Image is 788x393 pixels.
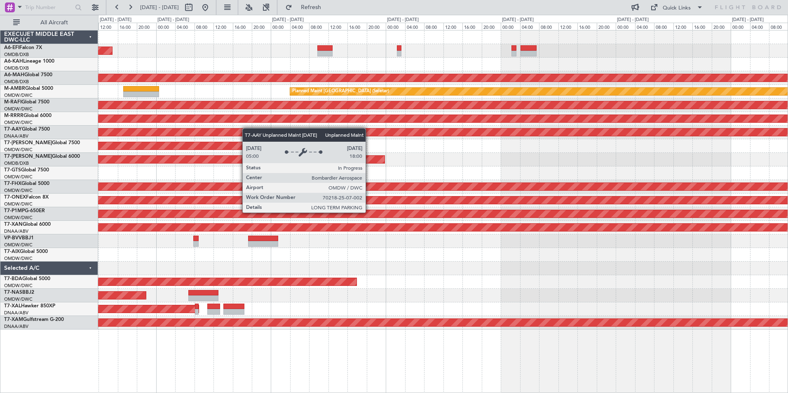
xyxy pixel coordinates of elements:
[443,23,462,30] div: 12:00
[4,45,42,50] a: A6-EFIFalcon 7X
[501,23,520,30] div: 00:00
[4,154,80,159] a: T7-[PERSON_NAME]Global 6000
[4,236,22,241] span: VP-BVV
[577,23,596,30] div: 16:00
[4,73,52,77] a: A6-MAHGlobal 7500
[4,100,21,105] span: M-RAFI
[4,283,33,289] a: OMDW/DWC
[387,16,419,23] div: [DATE] - [DATE]
[4,147,33,153] a: OMDW/DWC
[4,228,28,234] a: DNAA/ABV
[9,16,89,29] button: All Aircraft
[4,195,26,200] span: T7-ONEX
[4,242,33,248] a: OMDW/DWC
[4,133,28,139] a: DNAA/ABV
[462,23,481,30] div: 16:00
[328,23,347,30] div: 12:00
[769,23,788,30] div: 08:00
[386,23,405,30] div: 00:00
[4,127,22,132] span: T7-AAY
[4,276,50,281] a: T7-BDAGlobal 5000
[290,23,309,30] div: 04:00
[4,317,64,322] a: T7-XAMGulfstream G-200
[157,16,189,23] div: [DATE] - [DATE]
[4,181,21,186] span: T7-FHX
[213,23,232,30] div: 12:00
[233,23,252,30] div: 16:00
[4,168,49,173] a: T7-GTSGlobal 7500
[616,23,635,30] div: 00:00
[4,113,23,118] span: M-RRRR
[4,222,51,227] a: T7-XANGlobal 6000
[558,23,577,30] div: 12:00
[654,23,673,30] div: 08:00
[4,255,33,262] a: OMDW/DWC
[281,1,331,14] button: Refresh
[646,1,707,14] button: Quick Links
[732,16,764,23] div: [DATE] - [DATE]
[4,215,33,221] a: OMDW/DWC
[4,310,28,316] a: DNAA/ABV
[4,140,52,145] span: T7-[PERSON_NAME]
[4,304,55,309] a: T7-XALHawker 850XP
[100,16,131,23] div: [DATE] - [DATE]
[271,23,290,30] div: 00:00
[4,181,49,186] a: T7-FHXGlobal 5000
[292,85,389,98] div: Planned Maint [GEOGRAPHIC_DATA] (Seletar)
[4,222,23,227] span: T7-XAN
[4,174,33,180] a: OMDW/DWC
[4,290,34,295] a: T7-NASBBJ2
[4,208,45,213] a: T7-P1MPG-650ER
[731,23,750,30] div: 00:00
[4,249,20,254] span: T7-AIX
[4,51,29,58] a: OMDB/DXB
[4,208,25,213] span: T7-P1MP
[4,79,29,85] a: OMDB/DXB
[137,23,156,30] div: 20:00
[4,154,52,159] span: T7-[PERSON_NAME]
[692,23,711,30] div: 16:00
[195,23,213,30] div: 08:00
[4,304,21,309] span: T7-XAL
[294,5,328,10] span: Refresh
[4,323,28,330] a: DNAA/ABV
[4,100,49,105] a: M-RAFIGlobal 7500
[4,92,33,98] a: OMDW/DWC
[4,187,33,194] a: OMDW/DWC
[4,65,29,71] a: OMDB/DXB
[520,23,539,30] div: 04:00
[4,119,33,126] a: OMDW/DWC
[4,201,33,207] a: OMDW/DWC
[597,23,616,30] div: 20:00
[25,1,73,14] input: Trip Number
[4,127,50,132] a: T7-AAYGlobal 7500
[4,45,19,50] span: A6-EFI
[4,86,25,91] span: M-AMBR
[663,4,691,12] div: Quick Links
[98,23,117,30] div: 12:00
[4,140,80,145] a: T7-[PERSON_NAME]Global 7500
[156,23,175,30] div: 00:00
[4,195,49,200] a: T7-ONEXFalcon 8X
[750,23,769,30] div: 04:00
[539,23,558,30] div: 08:00
[309,23,328,30] div: 08:00
[4,59,54,64] a: A6-KAHLineage 1000
[347,23,366,30] div: 16:00
[4,160,29,166] a: OMDB/DXB
[502,16,534,23] div: [DATE] - [DATE]
[118,23,137,30] div: 16:00
[617,16,649,23] div: [DATE] - [DATE]
[4,276,22,281] span: T7-BDA
[4,59,23,64] span: A6-KAH
[272,16,304,23] div: [DATE] - [DATE]
[4,106,33,112] a: OMDW/DWC
[4,317,23,322] span: T7-XAM
[4,113,52,118] a: M-RRRRGlobal 6000
[252,23,271,30] div: 20:00
[712,23,731,30] div: 20:00
[21,20,87,26] span: All Aircraft
[140,4,179,11] span: [DATE] - [DATE]
[4,73,24,77] span: A6-MAH
[4,290,22,295] span: T7-NAS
